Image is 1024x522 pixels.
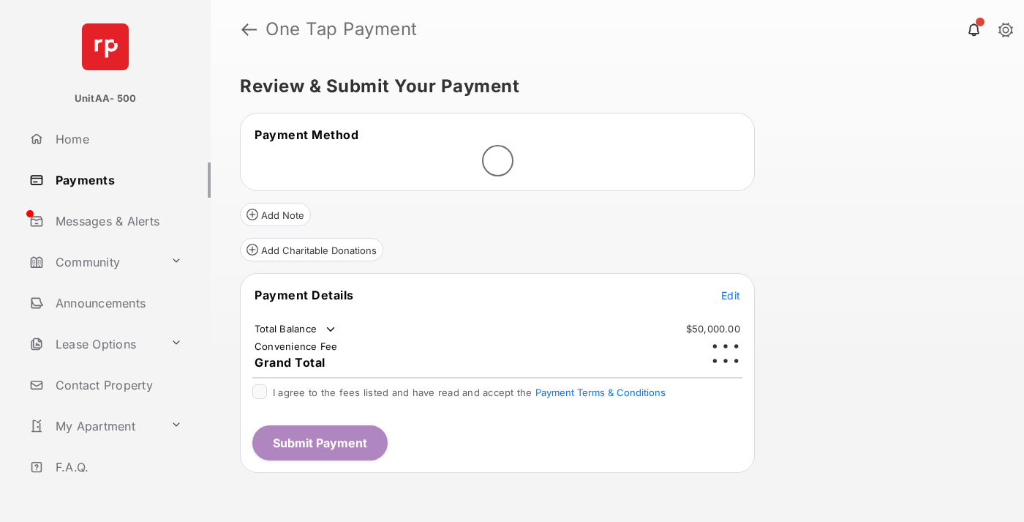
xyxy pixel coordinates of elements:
[721,288,740,302] button: Edit
[23,409,165,444] a: My Apartment
[23,286,211,321] a: Announcements
[273,387,666,398] span: I agree to the fees listed and have read and accept the
[75,92,137,106] p: UnitAA- 500
[240,78,983,95] h5: Review & Submit Your Payment
[23,327,165,362] a: Lease Options
[23,450,211,485] a: F.A.Q.
[23,163,211,198] a: Payments
[254,340,339,353] td: Convenience Fee
[23,245,165,280] a: Community
[535,387,666,398] button: I agree to the fees listed and have read and accept the
[23,368,211,403] a: Contact Property
[252,425,388,461] button: Submit Payment
[23,122,211,157] a: Home
[254,322,338,337] td: Total Balance
[23,204,211,239] a: Messages & Alerts
[240,203,311,226] button: Add Note
[82,23,129,70] img: svg+xml;base64,PHN2ZyB4bWxucz0iaHR0cDovL3d3dy53My5vcmcvMjAwMC9zdmciIHdpZHRoPSI2NCIgaGVpZ2h0PSI2NC...
[685,322,741,335] td: $50,000.00
[255,127,358,142] span: Payment Method
[721,289,740,302] span: Edit
[266,20,418,38] strong: One Tap Payment
[255,288,354,302] span: Payment Details
[255,355,325,370] span: Grand Total
[240,238,383,261] button: Add Charitable Donations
